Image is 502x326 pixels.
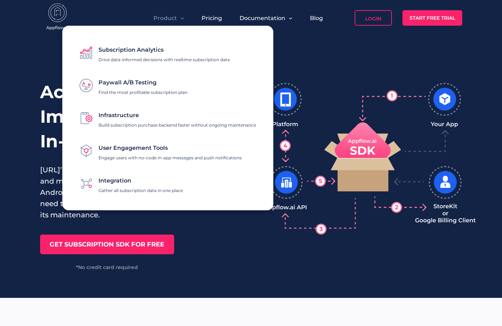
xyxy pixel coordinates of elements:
span: *No credit card required [76,265,138,270]
img: icon-subscription-infrastructure [80,111,93,125]
a: GET SUBSCRIPTION SDK FOR FREE [40,235,174,254]
span: Product [153,15,177,21]
span: User Engagement Tools [99,145,168,151]
img: icon-integrate-with-other-tools [80,177,93,190]
p: Engage users with no-code in-app messages and push notifications [99,155,242,160]
a: Pricing [202,15,222,21]
a: Paywall A/B TestingFind the most profitable subscription plan [80,76,188,95]
img: workflow-of-appflow.ai-subscription-purchase-sdk [262,80,477,238]
button: Documentation [240,15,292,21]
p: Find the most profitable subscription plan [99,90,188,95]
span: Documentation [240,15,285,21]
p: Drive data-informed decisions with realtime subscription data [99,57,230,62]
a: Blog [310,15,323,21]
a: InfrastructureBuild subscription purchase backend faster without ongoing maintenance [80,108,256,128]
img: appflow.ai-logo [40,4,75,32]
a: Subscription AnalyticsDrive data-informed decisions with realtime subscription data [80,43,230,62]
a: IntegrationGather all subscription data in one place [80,174,183,193]
p: Build subscription purchase backend faster without ongoing maintenance [99,122,256,128]
span: Integration [99,177,131,184]
a: User Engagement ToolsEngage users with no-code in-app messages and push notifications [80,141,242,160]
h1: Accelerate the Implementation of In-app Subscriptions [40,80,241,154]
a: Start Free Trial [402,10,462,26]
img: icon-paywall-a-b-testing [80,79,93,92]
p: [URL]’s purchase SDK streamlines the implementation and management of in-app subscriptions for iO... [40,164,241,220]
span: Paywall A/B Testing [99,79,157,86]
p: Gather all subscription data in one place [99,188,183,193]
button: Product [153,15,184,21]
span: Infrastructure [99,112,139,119]
img: icon-user-engagement-tools [80,144,93,158]
img: icon-subscription-data-graph [80,46,93,59]
a: Login [355,10,392,26]
span: Subscription Analytics [99,46,164,53]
